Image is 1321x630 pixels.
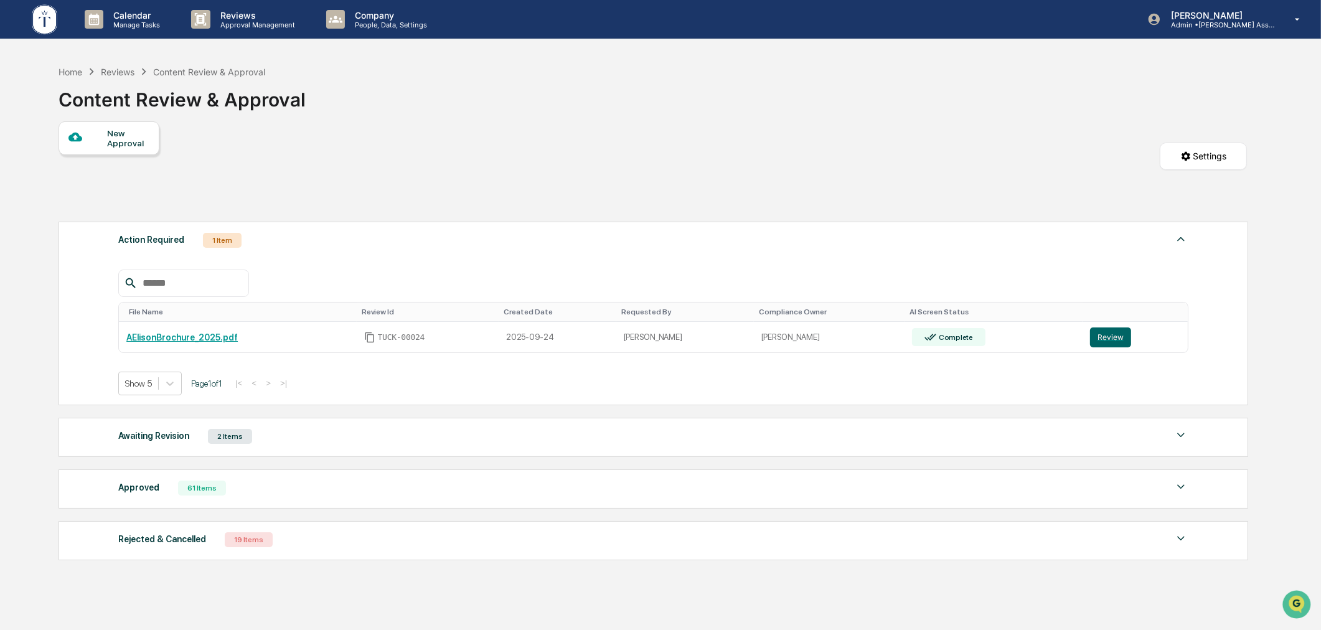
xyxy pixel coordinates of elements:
[210,21,301,29] p: Approval Management
[90,222,100,232] div: 🗄️
[25,170,35,180] img: 1746055101610-c473b297-6a78-478c-a979-82029cc54cd1
[103,169,108,179] span: •
[1160,143,1247,170] button: Settings
[345,21,433,29] p: People, Data, Settings
[88,275,151,284] a: Powered byPylon
[364,332,375,343] span: Copy Id
[1173,479,1188,494] img: caret
[759,308,900,316] div: Toggle SortBy
[178,481,226,496] div: 61 Items
[12,246,22,256] div: 🔎
[1161,21,1277,29] p: Admin • [PERSON_NAME] Asset Management LLC
[1161,10,1277,21] p: [PERSON_NAME]
[7,216,85,238] a: 🖐️Preclearance
[210,10,301,21] p: Reviews
[103,10,166,21] p: Calendar
[203,233,242,248] div: 1 Item
[59,67,82,77] div: Home
[118,531,206,547] div: Rejected & Cancelled
[30,2,60,37] img: logo
[12,157,32,177] img: Cameron Burns
[225,532,273,547] div: 19 Items
[118,428,189,444] div: Awaiting Revision
[12,26,227,46] p: How can we help?
[193,136,227,151] button: See all
[499,322,616,352] td: 2025-09-24
[101,67,134,77] div: Reviews
[42,95,204,108] div: Start new chat
[25,221,80,233] span: Preclearance
[12,95,35,118] img: 1746055101610-c473b297-6a78-478c-a979-82029cc54cd1
[85,216,159,238] a: 🗄️Attestations
[42,108,157,118] div: We're available if you need us!
[124,275,151,284] span: Pylon
[126,332,238,342] a: AElisonBrochure_2025.pdf
[276,378,291,388] button: >|
[362,308,494,316] div: Toggle SortBy
[1173,232,1188,247] img: caret
[1090,327,1180,347] a: Review
[1281,589,1315,623] iframe: Open customer support
[1173,428,1188,443] img: caret
[621,308,749,316] div: Toggle SortBy
[232,378,246,388] button: |<
[153,67,265,77] div: Content Review & Approval
[910,308,1078,316] div: Toggle SortBy
[59,78,306,111] div: Content Review & Approval
[754,322,905,352] td: [PERSON_NAME]
[107,128,149,148] div: New Approval
[118,479,159,496] div: Approved
[248,378,260,388] button: <
[1173,531,1188,546] img: caret
[345,10,433,21] p: Company
[504,308,611,316] div: Toggle SortBy
[7,240,83,262] a: 🔎Data Lookup
[212,99,227,114] button: Start new chat
[191,378,222,388] span: Page 1 of 1
[1090,327,1131,347] button: Review
[208,429,252,444] div: 2 Items
[936,333,973,342] div: Complete
[1093,308,1183,316] div: Toggle SortBy
[39,169,101,179] span: [PERSON_NAME]
[12,222,22,232] div: 🖐️
[103,221,154,233] span: Attestations
[616,322,754,352] td: [PERSON_NAME]
[129,308,351,316] div: Toggle SortBy
[110,169,136,179] span: [DATE]
[103,21,166,29] p: Manage Tasks
[262,378,275,388] button: >
[25,245,78,257] span: Data Lookup
[118,232,184,248] div: Action Required
[378,332,425,342] span: TUCK-00024
[12,138,83,148] div: Past conversations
